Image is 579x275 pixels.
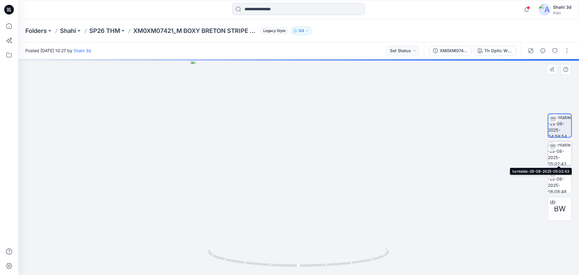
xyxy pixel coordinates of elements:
[291,27,312,35] button: 124
[554,203,566,214] span: BW
[548,142,571,165] img: turntable-29-08-2025-05:02:43
[60,27,76,35] a: Shahi
[539,4,551,16] img: avatar
[553,11,571,15] div: PVH
[89,27,120,35] a: SP26 THM
[474,46,516,56] button: Th Optic White - YCF
[538,46,548,56] button: Details
[74,48,91,53] a: Shahi 3d
[429,46,471,56] button: XM0XM07421_M BOXY BRETON STRIPE HALF ZIP_PROTO_V01
[484,47,512,54] div: Th Optic White - YCF
[440,47,467,54] div: XM0XM07421_M BOXY BRETON STRIPE HALF ZIP_PROTO_V01
[258,27,288,35] button: Legacy Style
[548,114,571,137] img: turntable-29-08-2025-04:58:54
[261,27,288,34] span: Legacy Style
[548,169,571,193] img: turntable-29-08-2025-06:08:48
[298,27,304,34] p: 124
[25,47,91,54] span: Posted [DATE] 10:27 by
[553,4,571,11] div: Shahi 3d
[133,27,258,35] p: XM0XM07421_M BOXY BRETON STRIPE HALF ZIP_PROTO_V01
[25,27,47,35] a: Folders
